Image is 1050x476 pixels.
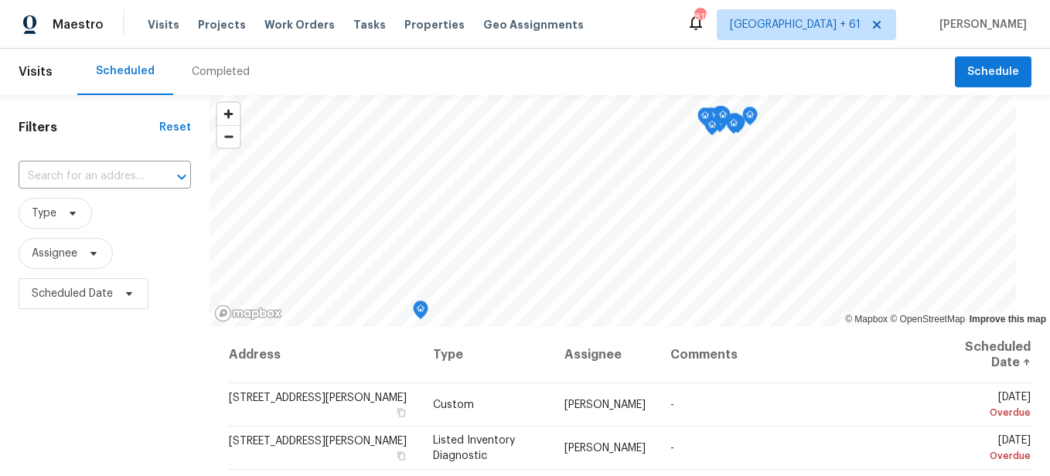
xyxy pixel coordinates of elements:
div: Map marker [413,301,428,325]
a: OpenStreetMap [890,314,965,325]
span: [PERSON_NAME] [933,17,1027,32]
th: Comments [658,327,929,383]
span: - [670,443,674,454]
button: Zoom in [217,103,240,125]
button: Schedule [955,56,1031,88]
span: Work Orders [264,17,335,32]
span: Listed Inventory Diagnostic [433,435,515,461]
a: Mapbox [845,314,888,325]
div: Map marker [726,115,741,139]
span: Type [32,206,56,221]
span: Geo Assignments [483,17,584,32]
th: Type [421,327,552,383]
span: Projects [198,17,246,32]
span: Tasks [353,19,386,30]
div: Scheduled [96,63,155,79]
div: 818 [694,9,705,25]
h1: Filters [19,120,159,135]
a: Improve this map [970,314,1046,325]
div: Map marker [715,107,731,131]
div: Overdue [941,405,1031,420]
span: [STREET_ADDRESS][PERSON_NAME] [229,436,407,447]
div: Map marker [704,117,720,141]
button: Copy Address [394,449,408,463]
span: [PERSON_NAME] [564,443,646,454]
div: Map marker [727,113,742,137]
span: Zoom out [217,126,240,148]
span: Visits [148,17,179,32]
span: [DATE] [941,392,1031,420]
div: Map marker [697,107,713,131]
button: Copy Address [394,406,408,420]
span: [DATE] [941,435,1031,464]
span: Properties [404,17,465,32]
th: Assignee [552,327,658,383]
span: [PERSON_NAME] [564,399,646,410]
span: Schedule [967,63,1019,82]
input: Search for an address... [19,165,148,189]
span: [STREET_ADDRESS][PERSON_NAME] [229,393,407,403]
a: Mapbox homepage [214,304,282,322]
span: Assignee [32,246,77,261]
canvas: Map [210,95,1016,327]
button: Open [171,166,193,188]
div: Map marker [712,106,728,130]
span: Maestro [53,17,104,32]
span: Custom [433,399,474,410]
div: Completed [192,64,250,80]
span: [GEOGRAPHIC_DATA] + 61 [730,17,861,32]
span: - [670,399,674,410]
span: Scheduled Date [32,286,113,301]
th: Scheduled Date ↑ [929,327,1031,383]
div: Map marker [742,107,758,131]
div: Reset [159,120,191,135]
div: Overdue [941,448,1031,464]
th: Address [228,327,421,383]
button: Zoom out [217,125,240,148]
span: Visits [19,55,53,89]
